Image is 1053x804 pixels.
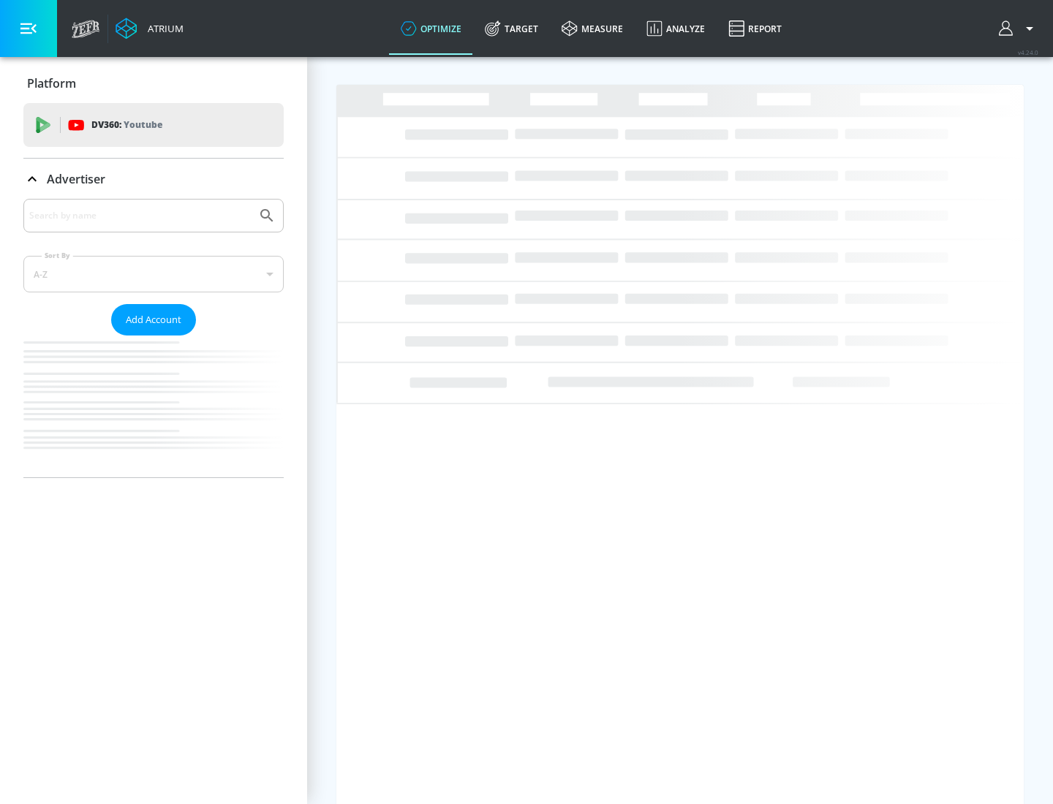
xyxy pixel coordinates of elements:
[23,63,284,104] div: Platform
[126,311,181,328] span: Add Account
[23,159,284,200] div: Advertiser
[111,304,196,335] button: Add Account
[142,22,184,35] div: Atrium
[23,199,284,477] div: Advertiser
[635,2,717,55] a: Analyze
[116,18,184,39] a: Atrium
[23,103,284,147] div: DV360: Youtube
[29,206,251,225] input: Search by name
[42,251,73,260] label: Sort By
[47,171,105,187] p: Advertiser
[717,2,793,55] a: Report
[23,335,284,477] nav: list of Advertiser
[1018,48,1038,56] span: v 4.24.0
[91,117,162,133] p: DV360:
[389,2,473,55] a: optimize
[124,117,162,132] p: Youtube
[27,75,76,91] p: Platform
[23,256,284,292] div: A-Z
[550,2,635,55] a: measure
[473,2,550,55] a: Target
